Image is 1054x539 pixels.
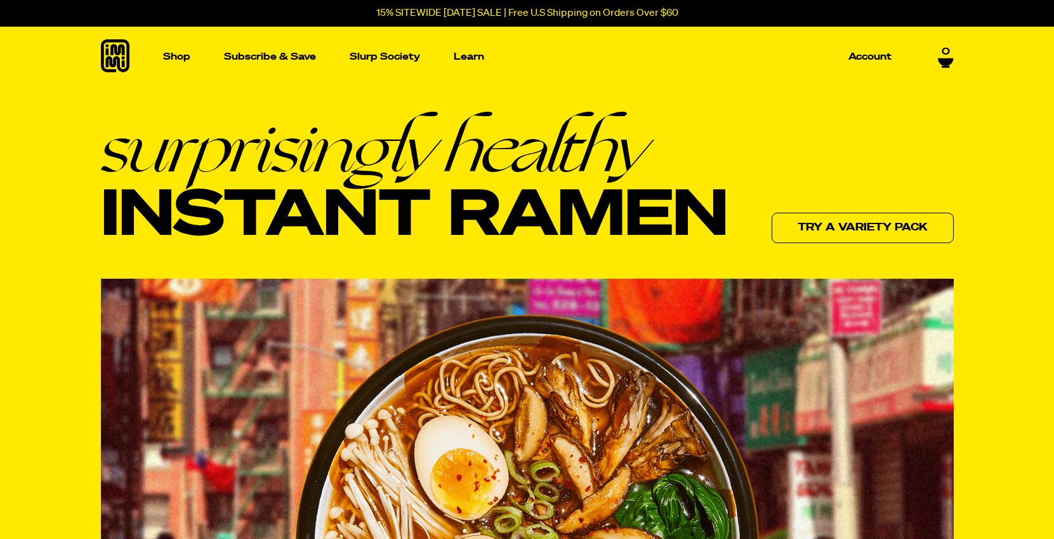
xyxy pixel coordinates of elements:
a: Try a variety pack [772,213,954,243]
p: Account [848,52,892,62]
a: Learn [449,27,489,87]
a: 0 [938,46,954,68]
a: Subscribe & Save [219,47,321,67]
h1: Instant Ramen [101,112,728,252]
a: Slurp Society [345,47,425,67]
p: Shop [163,52,190,62]
nav: Main navigation [158,27,897,87]
p: Subscribe & Save [224,52,316,62]
p: Learn [454,52,484,62]
p: 15% SITEWIDE [DATE] SALE | Free U.S Shipping on Orders Over $60 [376,8,678,19]
a: Shop [158,27,195,87]
em: surprisingly healthy [101,112,728,182]
a: Account [843,47,897,67]
span: 0 [942,46,950,58]
p: Slurp Society [350,52,420,62]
